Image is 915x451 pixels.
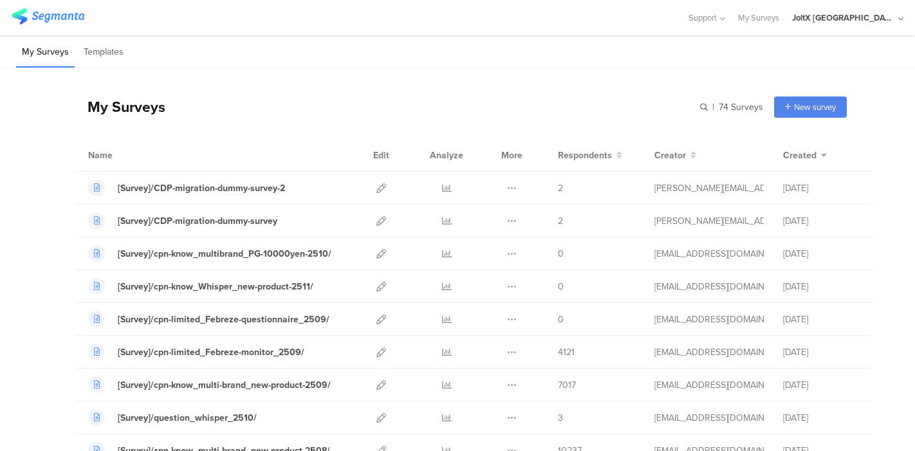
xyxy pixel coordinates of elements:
a: [Survey]/cpn-know_Whisper_new-product-2511/ [88,278,313,295]
span: Respondents [558,149,612,162]
span: 2 [558,181,563,195]
a: [Survey]/cpn-know_multibrand_PG-10000yen-2510/ [88,245,331,262]
div: [Survey]/cpn-limited_Febreze-questionnaire_2509/ [118,313,329,326]
a: [Survey]/cpn-limited_Febreze-monitor_2509/ [88,344,304,360]
div: [DATE] [783,181,860,195]
span: Support [689,12,717,24]
div: praharaj.sp.1@pg.com [654,181,764,195]
div: kumai.ik@pg.com [654,411,764,425]
span: 0 [558,247,564,261]
span: 0 [558,280,564,293]
div: kumai.ik@pg.com [654,378,764,392]
div: [Survey]/cpn-know_multi-brand_new-product-2509/ [118,378,331,392]
span: 3 [558,411,563,425]
button: Creator [654,149,696,162]
button: Created [783,149,827,162]
div: [Survey]/CDP-migration-dummy-survey-2 [118,181,285,195]
div: Name [88,149,165,162]
div: More [498,139,526,171]
div: kumai.ik@pg.com [654,345,764,359]
div: [Survey]/CDP-migration-dummy-survey [118,214,277,228]
div: [Survey]/cpn-know_Whisper_new-product-2511/ [118,280,313,293]
div: kumai.ik@pg.com [654,280,764,293]
span: | [710,100,716,114]
span: 7017 [558,378,576,392]
div: [DATE] [783,411,860,425]
a: [Survey]/question_whisper_2510/ [88,409,257,426]
div: [Survey]/question_whisper_2510/ [118,411,257,425]
div: JoltX [GEOGRAPHIC_DATA] [792,12,895,24]
div: [DATE] [783,280,860,293]
div: Analyze [427,139,466,171]
div: [Survey]/cpn-know_multibrand_PG-10000yen-2510/ [118,247,331,261]
div: kumai.ik@pg.com [654,313,764,326]
span: 4121 [558,345,575,359]
div: My Surveys [75,96,165,118]
li: Templates [78,37,129,68]
button: Respondents [558,149,622,162]
li: My Surveys [16,37,75,68]
div: [DATE] [783,214,860,228]
div: [DATE] [783,313,860,326]
a: [Survey]/CDP-migration-dummy-survey [88,212,277,229]
div: [DATE] [783,247,860,261]
a: [Survey]/cpn-limited_Febreze-questionnaire_2509/ [88,311,329,327]
div: [DATE] [783,378,860,392]
a: [Survey]/cpn-know_multi-brand_new-product-2509/ [88,376,331,393]
div: praharaj.sp.1@pg.com [654,214,764,228]
div: [Survey]/cpn-limited_Febreze-monitor_2509/ [118,345,304,359]
span: New survey [794,101,836,113]
div: [DATE] [783,345,860,359]
span: 0 [558,313,564,326]
span: Creator [654,149,686,162]
div: Edit [367,139,395,171]
div: kumai.ik@pg.com [654,247,764,261]
span: 74 Surveys [719,100,763,114]
span: 2 [558,214,563,228]
span: Created [783,149,817,162]
img: segmanta logo [12,8,84,24]
a: [Survey]/CDP-migration-dummy-survey-2 [88,179,285,196]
